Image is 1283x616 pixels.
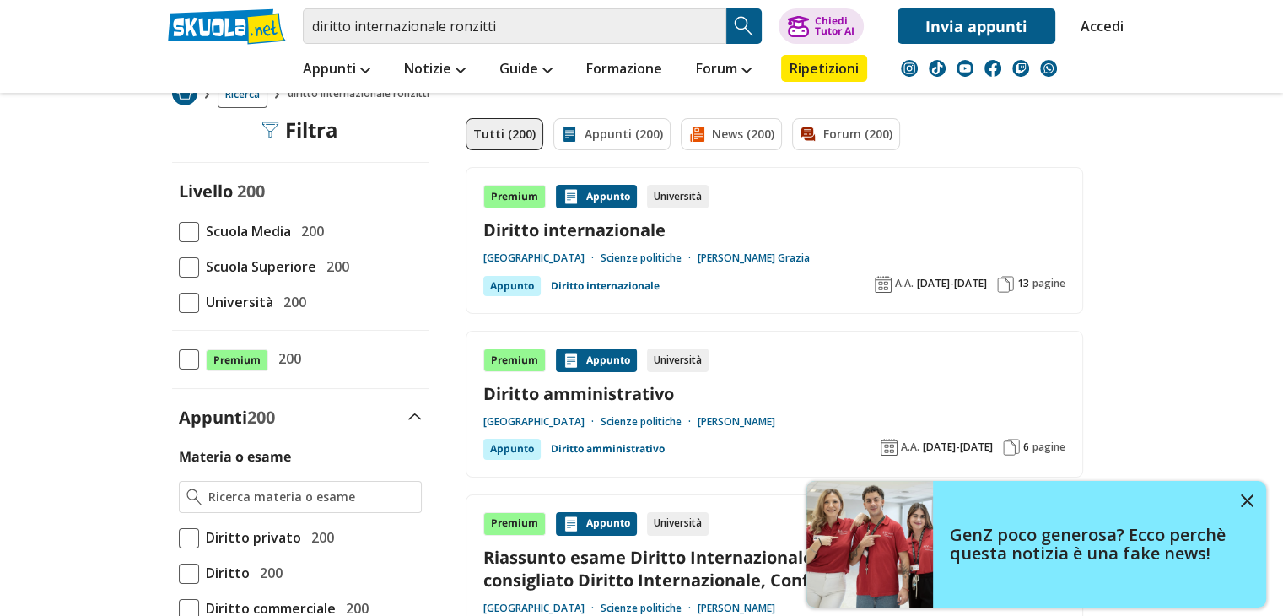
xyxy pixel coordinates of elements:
img: WhatsApp [1040,60,1057,77]
img: Appunti contenuto [563,516,580,532]
span: 200 [277,291,306,313]
label: Appunti [179,406,275,429]
a: Diritto amministrativo [483,382,1065,405]
div: Università [647,349,709,372]
span: A.A. [901,440,919,454]
span: 200 [305,527,334,548]
div: Università [647,512,709,536]
img: Forum filtro contenuto [800,126,817,143]
a: Home [172,80,197,108]
input: Ricerca materia o esame [208,489,413,505]
img: Home [172,80,197,105]
button: ChiediTutor AI [779,8,864,44]
img: Appunti contenuto [563,352,580,369]
div: Premium [483,185,546,208]
h4: GenZ poco generosa? Ecco perchè questa notizia è una fake news! [950,526,1228,563]
span: Diritto [199,562,250,584]
div: Appunto [556,185,637,208]
a: Ripetizioni [781,55,867,82]
span: Scuola Superiore [199,256,316,278]
label: Materia o esame [179,447,291,466]
span: Scuola Media [199,220,291,242]
div: Università [647,185,709,208]
span: 13 [1017,277,1029,290]
a: Invia appunti [898,8,1055,44]
img: instagram [901,60,918,77]
a: [GEOGRAPHIC_DATA] [483,602,601,615]
span: 200 [253,562,283,584]
a: GenZ poco generosa? Ecco perchè questa notizia è una fake news! [806,481,1266,608]
a: Forum (200) [792,118,900,150]
a: Scienze politiche [601,251,698,265]
div: Appunto [483,276,541,296]
img: Filtra filtri mobile [261,122,278,138]
a: Notizie [400,55,470,85]
div: Appunto [556,349,637,372]
img: Cerca appunti, riassunti o versioni [731,14,757,39]
span: 200 [320,256,349,278]
img: Appunti contenuto [563,188,580,205]
a: Diritto internazionale [551,276,660,296]
a: Forum [692,55,756,85]
div: Chiedi Tutor AI [814,16,854,36]
span: 200 [272,348,301,370]
span: [DATE]-[DATE] [917,277,987,290]
img: Pagine [1003,439,1020,456]
span: A.A. [895,277,914,290]
div: Filtra [261,118,338,142]
label: Livello [179,180,233,203]
a: Guide [495,55,557,85]
img: tiktok [929,60,946,77]
div: Appunto [556,512,637,536]
div: Premium [483,349,546,372]
a: Diritto internazionale [483,219,1065,241]
button: Search Button [726,8,762,44]
img: facebook [984,60,1001,77]
a: [PERSON_NAME] Grazia [698,251,810,265]
img: Pagine [997,276,1014,293]
img: twitch [1012,60,1029,77]
img: Ricerca materia o esame [186,489,202,505]
span: diritto internazionale ronzitti [288,80,436,108]
img: News filtro contenuto [688,126,705,143]
a: Appunti (200) [553,118,671,150]
a: Appunti [299,55,375,85]
span: Università [199,291,273,313]
a: [PERSON_NAME] [698,602,775,615]
a: [PERSON_NAME] [698,415,775,429]
a: Ricerca [218,80,267,108]
span: 200 [294,220,324,242]
div: Appunto [483,439,541,459]
a: Accedi [1081,8,1116,44]
span: [DATE]-[DATE] [923,440,993,454]
span: 200 [237,180,265,203]
a: [GEOGRAPHIC_DATA] [483,415,601,429]
a: [GEOGRAPHIC_DATA] [483,251,601,265]
img: youtube [957,60,973,77]
span: pagine [1032,277,1065,290]
span: Diritto privato [199,527,301,548]
span: pagine [1032,440,1065,454]
span: 6 [1023,440,1029,454]
input: Cerca appunti, riassunti o versioni [303,8,726,44]
div: Premium [483,512,546,536]
img: Anno accademico [881,439,898,456]
span: Premium [206,349,268,371]
a: Formazione [582,55,666,85]
img: Appunti filtro contenuto [561,126,578,143]
a: Scienze politiche [601,602,698,615]
a: Tutti (200) [466,118,543,150]
img: close [1241,494,1253,507]
a: Riassunto esame Diritto Internazionale, [PERSON_NAME], libro consigliato Diritto Internazionale, ... [483,546,1065,592]
a: News (200) [681,118,782,150]
img: Anno accademico [875,276,892,293]
img: Apri e chiudi sezione [408,413,422,420]
span: 200 [247,406,275,429]
a: Scienze politiche [601,415,698,429]
a: Diritto amministrativo [551,439,665,459]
